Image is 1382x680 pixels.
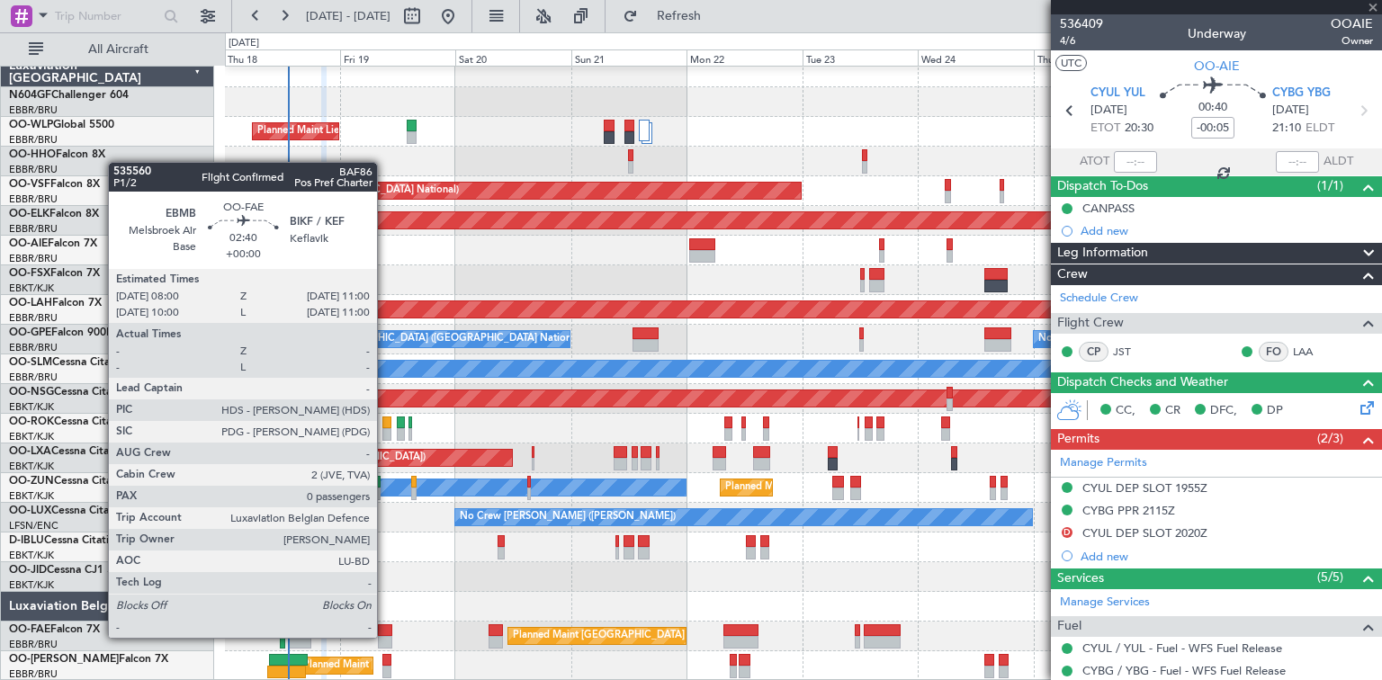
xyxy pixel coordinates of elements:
[9,506,151,516] a: OO-LUXCessna Citation CJ4
[1082,201,1135,216] div: CANPASS
[9,371,58,384] a: EBBR/BRU
[9,103,58,117] a: EBBR/BRU
[9,209,99,219] a: OO-ELKFalcon 8X
[9,446,151,457] a: OO-LXACessna Citation CJ4
[1082,525,1207,541] div: CYUL DEP SLOT 2020Z
[615,2,722,31] button: Refresh
[1331,14,1373,33] span: OOAIE
[292,474,322,501] div: Owner
[1317,176,1343,195] span: (1/1)
[9,565,47,576] span: OO-JID
[1080,153,1109,171] span: ATOT
[1082,640,1282,656] a: CYUL / YUL - Fuel - WFS Fuel Release
[9,298,52,309] span: OO-LAH
[257,118,351,145] div: Planned Maint Liege
[9,565,126,576] a: OO-JIDCessna CJ1 525
[1034,49,1150,66] div: Thu 25
[340,49,456,66] div: Fri 19
[571,49,687,66] div: Sun 21
[9,90,51,101] span: N604GF
[803,49,919,66] div: Tue 23
[1272,102,1309,120] span: [DATE]
[9,476,54,487] span: OO-ZUN
[9,268,100,279] a: OO-FSXFalcon 7X
[9,416,154,427] a: OO-ROKCessna Citation CJ4
[9,238,48,249] span: OO-AIE
[687,49,803,66] div: Mon 22
[1082,503,1175,518] div: CYBG PPR 2115Z
[9,282,54,295] a: EBKT/KJK
[9,90,129,101] a: N604GFChallenger 604
[1081,549,1373,564] div: Add new
[1194,57,1240,76] span: OO-AIE
[1090,120,1120,138] span: ETOT
[9,179,50,190] span: OO-VSF
[725,474,935,501] div: Planned Maint Kortrijk-[GEOGRAPHIC_DATA]
[1082,480,1207,496] div: CYUL DEP SLOT 1955Z
[1331,33,1373,49] span: Owner
[9,133,58,147] a: EBBR/BRU
[9,163,58,176] a: EBBR/BRU
[1081,223,1373,238] div: Add new
[9,519,58,532] a: LFSN/ENC
[460,504,676,531] div: No Crew [PERSON_NAME] ([PERSON_NAME])
[1210,402,1237,420] span: DFC,
[9,311,58,325] a: EBBR/BRU
[1317,568,1343,586] span: (5/5)
[9,357,52,368] span: OO-SLM
[9,549,54,562] a: EBKT/KJK
[9,624,100,635] a: OO-FAEFalcon 7X
[9,578,54,592] a: EBKT/KJK
[1188,24,1246,43] div: Underway
[9,416,54,427] span: OO-ROK
[55,3,158,30] input: Trip Number
[9,430,54,443] a: EBKT/KJK
[260,474,551,501] div: Unplanned Maint [GEOGRAPHIC_DATA]-[GEOGRAPHIC_DATA]
[1057,313,1124,334] span: Flight Crew
[1079,342,1108,362] div: CP
[9,535,141,546] a: D-IBLUCessna Citation M2
[1198,99,1227,117] span: 00:40
[9,400,54,414] a: EBKT/KJK
[1272,120,1301,138] span: 21:10
[9,446,51,457] span: OO-LXA
[642,10,717,22] span: Refresh
[455,49,571,66] div: Sat 20
[1057,429,1099,450] span: Permits
[9,535,44,546] span: D-IBLU
[9,238,97,249] a: OO-AIEFalcon 7X
[9,192,58,206] a: EBBR/BRU
[1165,402,1180,420] span: CR
[1116,402,1135,420] span: CC,
[9,638,58,651] a: EBBR/BRU
[47,43,190,56] span: All Aircraft
[1060,454,1147,472] a: Manage Permits
[1324,153,1353,171] span: ALDT
[229,36,259,51] div: [DATE]
[9,357,152,368] a: OO-SLMCessna Citation XLS
[9,298,102,309] a: OO-LAHFalcon 7X
[9,327,158,338] a: OO-GPEFalcon 900EX EASy II
[9,149,56,160] span: OO-HHO
[1060,33,1103,49] span: 4/6
[9,654,168,665] a: OO-[PERSON_NAME]Falcon 7X
[1055,55,1087,71] button: UTC
[9,268,50,279] span: OO-FSX
[9,179,100,190] a: OO-VSFFalcon 8X
[9,149,105,160] a: OO-HHOFalcon 8X
[1057,243,1148,264] span: Leg Information
[9,489,54,503] a: EBKT/KJK
[1082,663,1286,678] a: CYBG / YBG - Fuel - WFS Fuel Release
[1267,402,1283,420] span: DP
[1060,594,1150,612] a: Manage Services
[1038,326,1340,353] div: No Crew [GEOGRAPHIC_DATA] ([GEOGRAPHIC_DATA] National)
[9,624,50,635] span: OO-FAE
[9,327,51,338] span: OO-GPE
[1057,616,1081,637] span: Fuel
[1113,344,1153,360] a: JST
[1259,342,1288,362] div: FO
[1057,264,1088,285] span: Crew
[9,476,154,487] a: OO-ZUNCessna Citation CJ4
[147,177,459,204] div: AOG Maint [GEOGRAPHIC_DATA] ([GEOGRAPHIC_DATA] National)
[1125,120,1153,138] span: 20:30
